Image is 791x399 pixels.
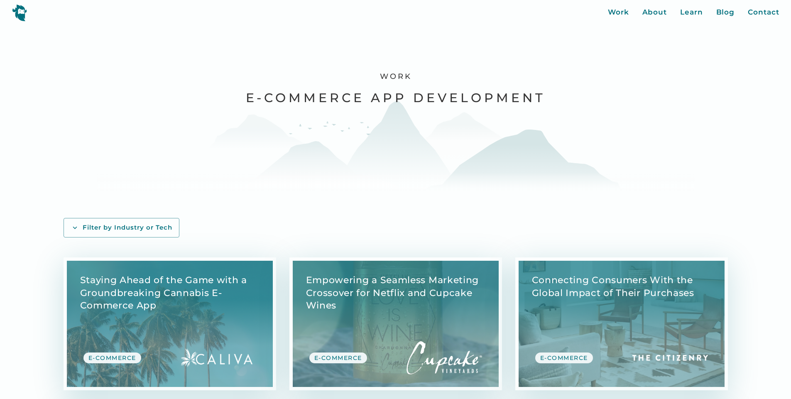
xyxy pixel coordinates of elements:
a: View Case Study [293,261,499,387]
a: Work [608,7,629,18]
a: View Case Study [67,261,273,387]
a: Contact [748,7,779,18]
img: yeti logo icon [12,4,27,21]
h1: Work [380,72,411,81]
h2: E-commerce App Development [246,90,546,106]
a: About [642,7,667,18]
a: Learn [680,7,703,18]
a: Filter by Industry or Tech [64,218,179,237]
div: Filter by Industry or Tech [83,223,172,232]
a: View Case Study [519,261,725,387]
a: Blog [716,7,735,18]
